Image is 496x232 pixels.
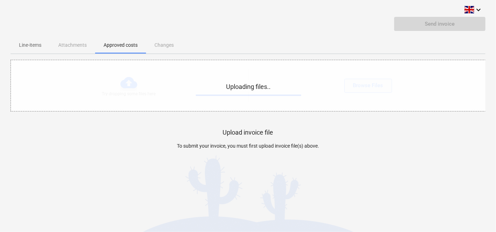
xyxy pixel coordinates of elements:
[104,41,138,49] p: Approved costs
[19,41,41,49] p: Line-items
[11,60,486,111] div: Uploading files..Try dropping some files hereorBrowse Files
[474,6,483,14] i: keyboard_arrow_down
[129,142,367,150] p: To submit your invoice, you must first upload invoice file(s) above.
[196,83,301,91] p: Uploading files..
[223,128,273,137] p: Upload invoice file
